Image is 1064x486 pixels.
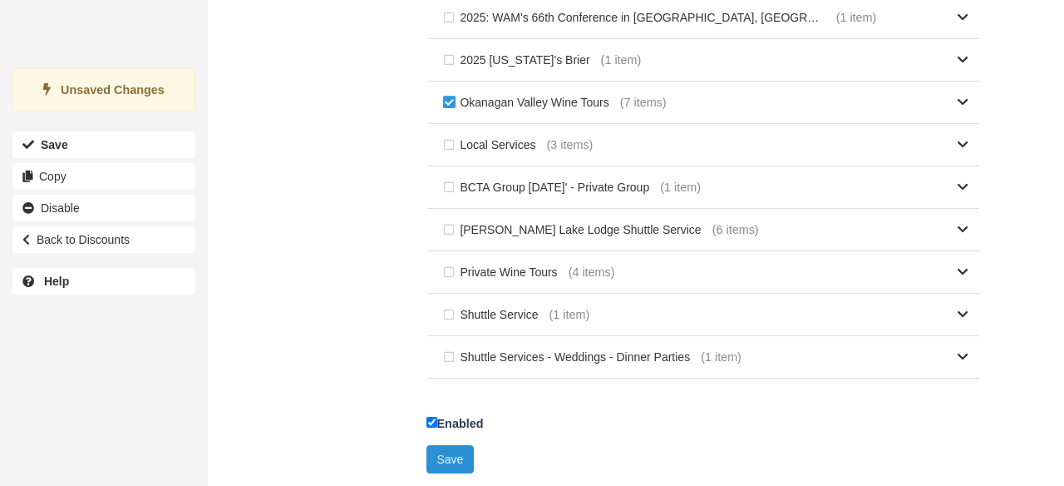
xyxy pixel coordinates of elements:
span: (4 items) [569,264,615,281]
button: Save [12,131,195,158]
span: (1 item) [601,52,642,69]
span: 2025 Montana's Brier [439,47,601,72]
a: Disable [12,195,195,221]
span: (7 items) [620,94,667,112]
a: Help [12,268,195,295]
label: Enabled [426,408,484,433]
b: Help [44,275,69,288]
strong: Unsaved Changes [61,83,165,97]
span: (1 item) [701,349,741,366]
label: 2025: WAM's 66th Conference in [GEOGRAPHIC_DATA], [GEOGRAPHIC_DATA] [439,5,836,30]
span: 2025: WAM's 66th Conference in Kelowna, British Columbia [439,5,836,30]
label: Local Services [439,132,547,157]
label: 2025 [US_STATE]'s Brier [439,47,601,72]
span: (1 item) [660,179,701,196]
label: [PERSON_NAME] Lake Lodge Shuttle Service [439,217,712,242]
a: Copy [12,163,195,190]
label: BCTA Group [DATE]' - Private Group [439,175,661,200]
label: Shuttle Services - Weddings - Dinner Parties [439,345,702,369]
b: Save [41,138,68,151]
label: Okanagan Valley Wine Tours [439,90,620,115]
span: (1 item) [836,9,877,27]
span: Keefer Lake Lodge Shuttle Service [439,217,712,242]
input: Enabled [426,417,437,428]
label: Private Wine Tours [439,260,569,285]
span: (3 items) [546,136,593,154]
span: BCTA Group Friday June 9th 2023' - Private Group [439,175,661,200]
button: Save [426,445,475,474]
span: (6 items) [712,221,759,239]
a: Back to Discounts [12,226,195,253]
label: Shuttle Service [439,302,549,327]
span: (1 item) [549,306,590,324]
